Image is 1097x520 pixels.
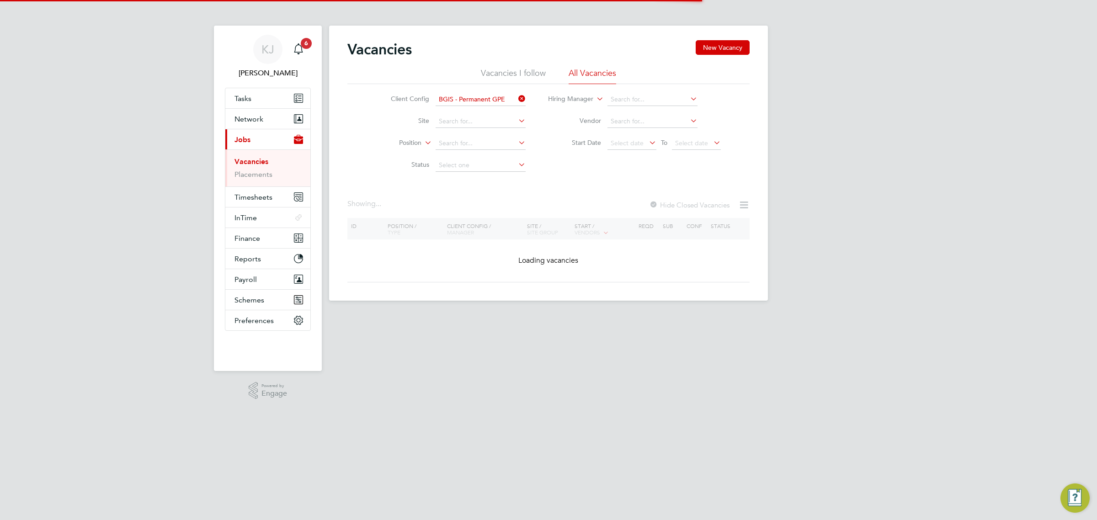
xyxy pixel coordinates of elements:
button: New Vacancy [696,40,750,55]
span: KJ [261,43,274,55]
input: Search for... [436,93,526,106]
label: Status [377,160,429,169]
button: Finance [225,228,310,248]
label: Hiring Manager [541,95,593,104]
span: Tasks [234,94,251,103]
a: Placements [234,170,272,179]
button: Engage Resource Center [1060,483,1090,513]
span: Payroll [234,275,257,284]
button: Timesheets [225,187,310,207]
label: Vendor [548,117,601,125]
span: Select date [675,139,708,147]
span: Network [234,115,263,123]
img: fastbook-logo-retina.png [225,340,311,355]
button: Payroll [225,269,310,289]
a: 6 [289,35,308,64]
a: Powered byEngage [249,382,288,399]
input: Search for... [436,115,526,128]
button: Preferences [225,310,310,330]
li: All Vacancies [569,68,616,84]
span: InTime [234,213,257,222]
span: Preferences [234,316,274,325]
input: Search for... [607,93,698,106]
span: Schemes [234,296,264,304]
span: Finance [234,234,260,243]
button: Jobs [225,129,310,149]
a: Tasks [225,88,310,108]
label: Start Date [548,138,601,147]
span: Timesheets [234,193,272,202]
span: Kyle Johnson [225,68,311,79]
nav: Main navigation [214,26,322,371]
input: Search for... [607,115,698,128]
span: Jobs [234,135,250,144]
span: Engage [261,390,287,398]
button: InTime [225,207,310,228]
div: Jobs [225,149,310,186]
li: Vacancies I follow [481,68,546,84]
button: Schemes [225,290,310,310]
span: Select date [611,139,644,147]
a: Vacancies [234,157,268,166]
span: ... [376,199,381,208]
div: Showing [347,199,383,209]
label: Hide Closed Vacancies [649,201,730,209]
a: KJ[PERSON_NAME] [225,35,311,79]
span: Powered by [261,382,287,390]
button: Network [225,109,310,129]
button: Reports [225,249,310,269]
label: Client Config [377,95,429,103]
span: 6 [301,38,312,49]
a: Go to home page [225,340,311,355]
h2: Vacancies [347,40,412,58]
label: Site [377,117,429,125]
input: Search for... [436,137,526,150]
span: Reports [234,255,261,263]
input: Select one [436,159,526,172]
span: To [658,137,670,149]
label: Position [369,138,421,148]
